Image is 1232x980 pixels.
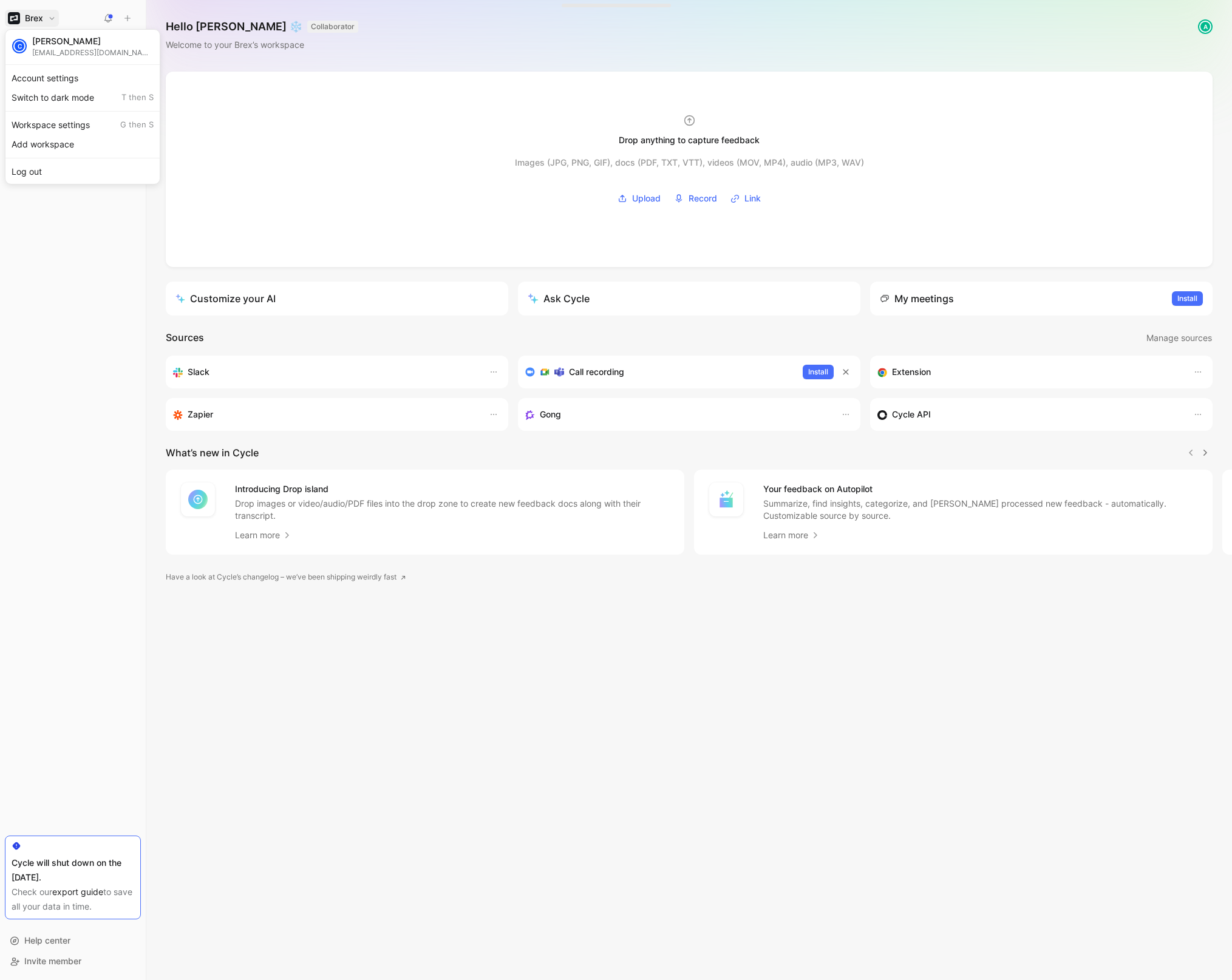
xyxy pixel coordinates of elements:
div: C [13,40,26,52]
div: Workspace settings [8,115,157,135]
div: Account settings [8,69,157,88]
div: Add workspace [8,135,157,154]
span: G then S [120,120,154,130]
div: [EMAIL_ADDRESS][DOMAIN_NAME] [32,48,154,57]
div: Log out [8,162,157,181]
div: Switch to dark mode [8,88,157,107]
div: BrexBrex [5,29,160,184]
div: [PERSON_NAME] [32,36,154,47]
span: T then S [121,92,154,103]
